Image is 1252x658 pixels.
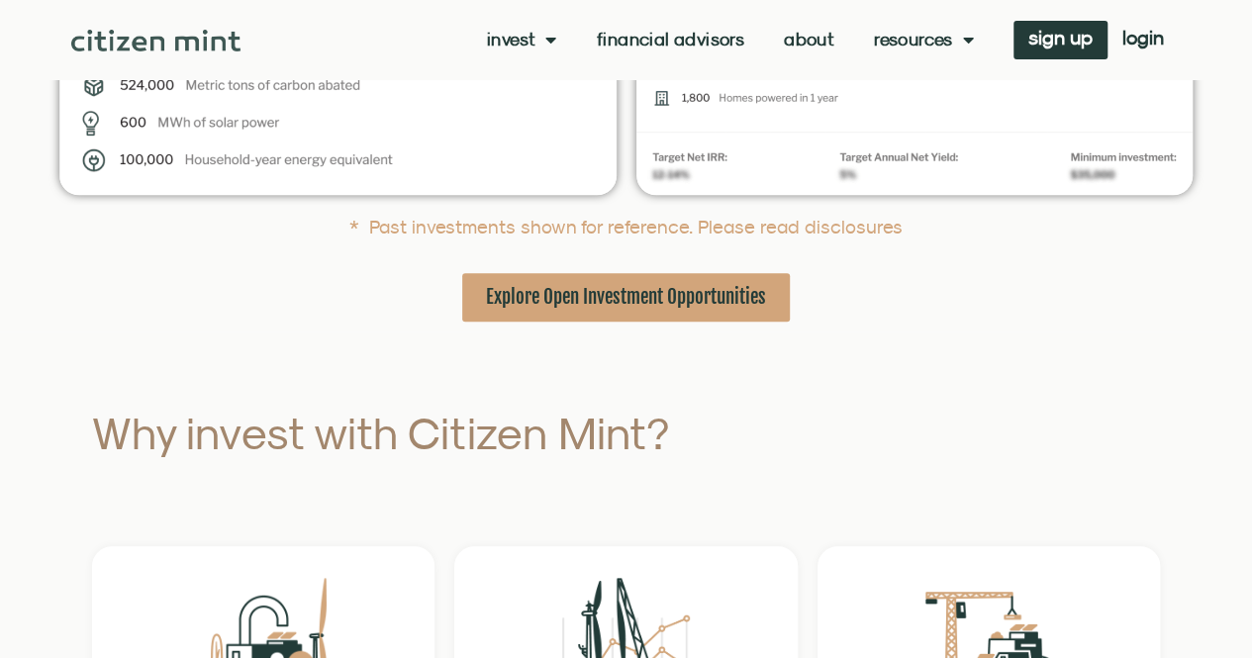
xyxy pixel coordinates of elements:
span: Explore Open Investment Opportunities [486,285,766,310]
nav: Menu [487,30,974,49]
a: Explore Open Investment Opportunities [462,273,790,322]
a: login [1108,21,1179,59]
span: sign up [1028,31,1093,45]
a: * Past investments shown for reference. Please read disclosures [349,216,903,237]
span: login [1122,31,1164,45]
a: Financial Advisors [597,30,744,49]
a: Invest [487,30,557,49]
a: sign up [1013,21,1108,59]
h2: Why invest with Citizen Mint? [92,411,780,455]
a: About [784,30,834,49]
a: Resources [874,30,974,49]
img: Citizen Mint [71,30,241,51]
